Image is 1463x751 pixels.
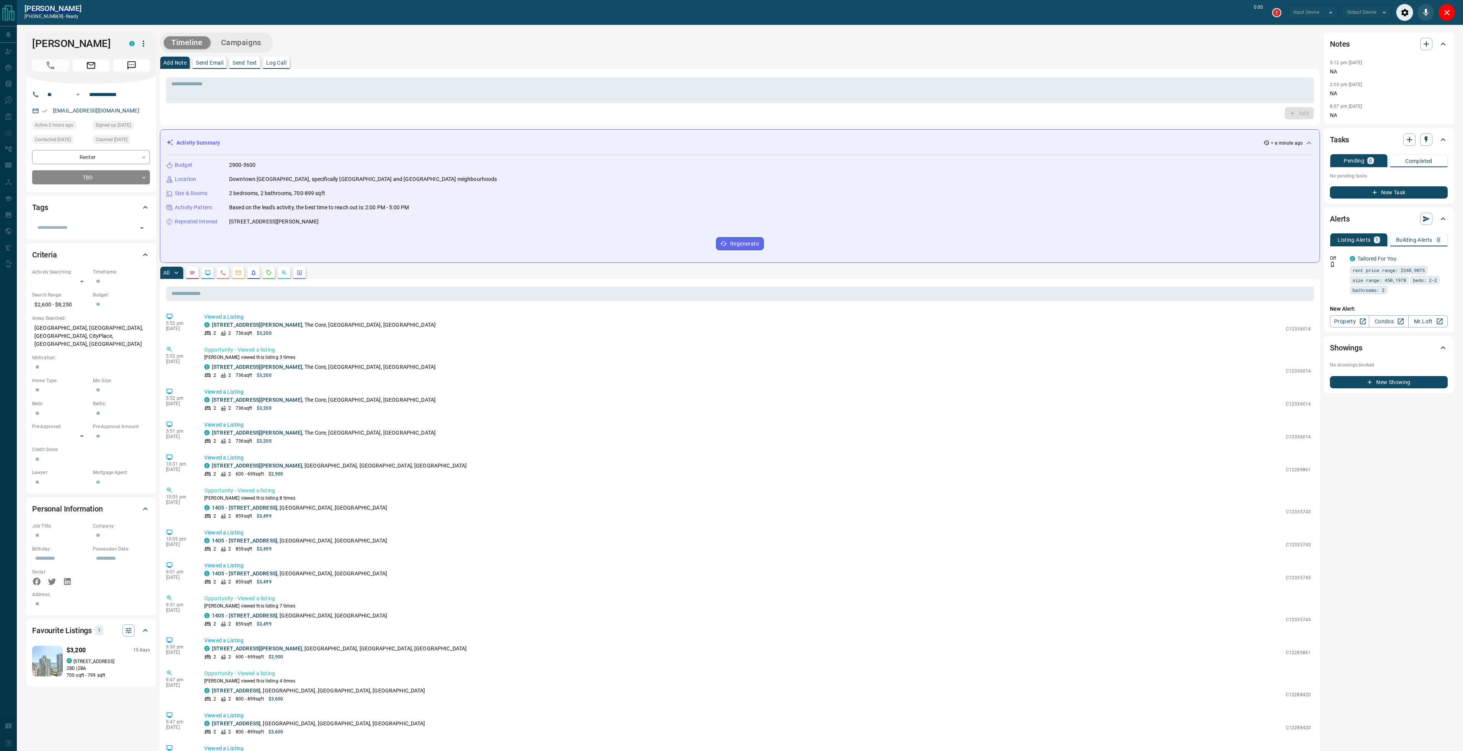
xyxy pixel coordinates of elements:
p: 2900-3600 [229,161,255,169]
p: Viewed a Listing [204,454,1311,462]
p: , [GEOGRAPHIC_DATA], [GEOGRAPHIC_DATA], [GEOGRAPHIC_DATA] [212,687,425,695]
p: [STREET_ADDRESS] [73,658,114,665]
p: 2 [213,513,216,520]
p: , [GEOGRAPHIC_DATA], [GEOGRAPHIC_DATA] [212,504,387,512]
p: 9:47 pm [166,677,193,683]
p: 2 BD | 2 BA [67,665,150,672]
p: 2 [213,728,216,735]
p: Min Size: [93,377,150,384]
p: $2,900 [269,471,283,477]
svg: Email Verified [42,108,47,114]
svg: Agent Actions [296,270,303,276]
p: Beds: [32,400,89,407]
p: Budget: [93,292,150,298]
h2: Showings [1330,342,1362,354]
p: Viewed a Listing [204,562,1311,570]
p: Listing Alerts [1338,237,1371,243]
p: Company: [93,523,150,529]
p: [DATE] [166,359,193,364]
p: 736 sqft [236,372,252,379]
button: New Task [1330,186,1448,199]
p: Credit Score: [32,446,150,453]
p: [DATE] [166,500,193,505]
p: Areas Searched: [32,315,150,322]
div: Thu Jul 17 2025 [93,135,150,146]
p: 2 [213,330,216,337]
p: 5:51 pm [166,428,193,434]
p: [PHONE_NUMBER] - [24,13,81,20]
p: [PERSON_NAME] viewed this listing 4 times [204,678,1311,684]
p: Baths: [93,400,150,407]
button: Regenerate [716,237,764,250]
a: [STREET_ADDRESS] [212,687,260,694]
p: [PERSON_NAME] viewed this listing 8 times [204,495,1311,502]
p: 2 [228,653,231,660]
a: [STREET_ADDRESS][PERSON_NAME] [212,322,302,328]
div: Notes [1330,35,1448,53]
div: condos.ca [204,430,210,435]
p: C12335743 [1286,508,1311,515]
p: $3,200 [257,372,272,379]
div: condos.ca [204,397,210,402]
a: 1405 - [STREET_ADDRESS] [212,505,277,511]
a: Mr.Loft [1408,315,1448,327]
p: 859 sqft [236,513,252,520]
h2: Notes [1330,38,1350,50]
a: [STREET_ADDRESS][PERSON_NAME] [212,430,302,436]
p: 9:51 pm [166,602,193,608]
p: Timeframe: [93,269,150,275]
p: Viewed a Listing [204,712,1311,720]
p: 2 [213,621,216,627]
p: 859 sqft [236,578,252,585]
p: 2:03 pm [DATE] [1330,82,1362,87]
p: 2 [228,578,231,585]
p: 5:52 pm [166,396,193,401]
p: $3,499 [257,621,272,627]
span: size range: 450,1978 [1352,276,1406,284]
div: condos.ca [204,463,210,468]
div: condos.ca [129,41,135,46]
div: Mute [1417,4,1434,21]
p: 2 [228,438,231,445]
div: condos.ca [204,322,210,327]
p: 859 sqft [236,621,252,627]
span: Active 2 hours ago [35,121,73,129]
p: Possession Date: [93,546,150,552]
div: Thu Jul 17 2025 [93,121,150,132]
a: [STREET_ADDRESS][PERSON_NAME] [212,645,302,652]
svg: Emails [235,270,241,276]
p: 10:05 pm [166,536,193,542]
p: $3,499 [257,546,272,552]
div: Close [1438,4,1455,21]
div: condos.ca [204,505,210,510]
h2: Criteria [32,249,57,261]
span: ready [66,14,79,19]
div: Personal Information [32,500,150,518]
p: $3,499 [257,513,272,520]
p: , [GEOGRAPHIC_DATA], [GEOGRAPHIC_DATA], [GEOGRAPHIC_DATA] [212,720,425,728]
p: Address: [32,591,150,598]
div: condos.ca [67,658,72,663]
p: 2 [213,471,216,477]
a: 1405 - [STREET_ADDRESS] [212,570,277,577]
div: condos.ca [204,571,210,576]
p: 10:31 pm [166,461,193,467]
p: 736 sqft [236,405,252,412]
h2: Tags [32,201,48,213]
span: Claimed [DATE] [96,136,127,143]
h2: Alerts [1330,213,1350,225]
p: 0:00 [1254,4,1263,21]
p: , The Core, [GEOGRAPHIC_DATA], [GEOGRAPHIC_DATA] [212,321,436,329]
a: Property [1330,315,1369,327]
div: Thu Aug 07 2025 [32,135,89,146]
p: [DATE] [166,725,193,730]
p: 600 - 699 sqft [236,653,264,660]
svg: Notes [189,270,195,276]
p: [DATE] [166,326,193,331]
div: Tasks [1330,130,1448,149]
p: [DATE] [166,575,193,580]
button: Open [73,90,83,99]
p: 2 [228,471,231,477]
p: 2 [213,405,216,412]
p: 2 [228,372,231,379]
